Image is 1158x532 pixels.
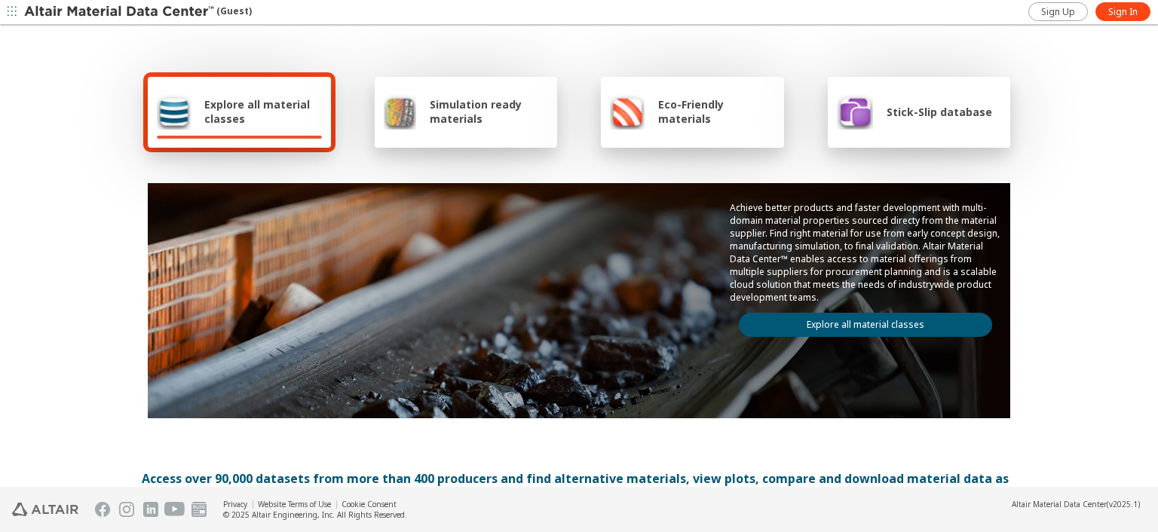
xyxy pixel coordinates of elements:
img: Eco-Friendly materials [610,93,645,130]
div: (Guest) [24,5,252,20]
a: Sign Up [1028,2,1088,21]
span: Eco-Friendly materials [658,97,774,126]
span: Altair Material Data Center [1012,499,1107,509]
div: © 2025 Altair Engineering, Inc. All Rights Reserved. [223,509,407,520]
img: Simulation ready materials [384,93,416,130]
p: Achieve better products and faster development with multi-domain material properties sourced dire... [730,201,1001,304]
img: Explore all material classes [157,93,191,130]
span: Simulation ready materials [430,97,548,126]
div: Access over 90,000 datasets from more than 400 producers and find alternative materials, view plo... [142,469,1016,506]
a: Privacy [223,499,247,509]
span: Explore all material classes [204,97,322,126]
span: Sign In [1108,6,1138,18]
a: Cookie Consent [342,499,397,509]
img: Stick-Slip database [837,93,873,130]
span: Stick-Slip database [887,105,992,119]
img: Altair Material Data Center [24,5,216,20]
img: Altair Engineering [12,503,78,516]
a: Explore all material classes [739,313,992,337]
div: (v2025.1) [1012,499,1140,509]
a: Sign In [1095,2,1150,21]
span: Sign Up [1041,6,1075,18]
a: Website Terms of Use [258,499,331,509]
